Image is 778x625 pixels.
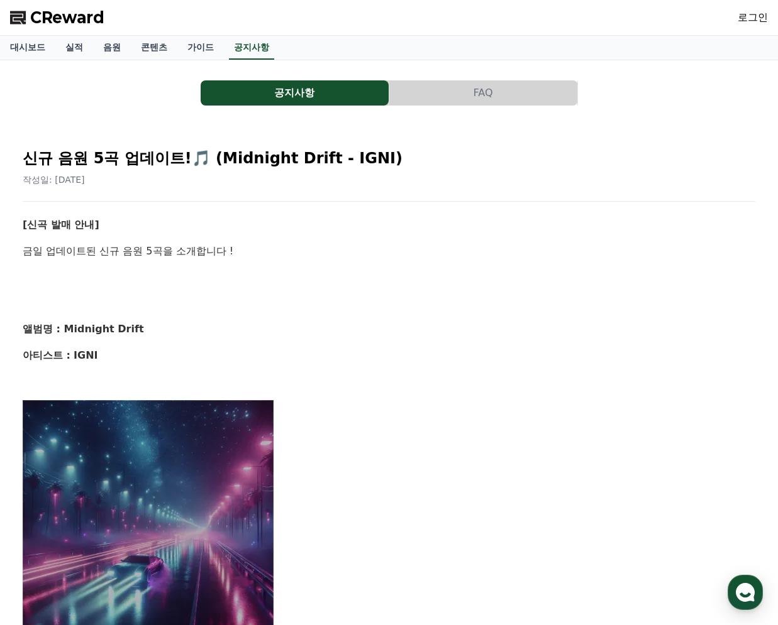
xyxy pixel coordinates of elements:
span: CReward [30,8,104,28]
p: 금일 업데이트된 신규 음원 5곡을 소개합니다 ! [23,243,755,259]
a: CReward [10,8,104,28]
span: 작성일: [DATE] [23,175,85,185]
button: 공지사항 [201,80,389,106]
strong: [신곡 발매 안내] [23,219,99,231]
button: FAQ [389,80,577,106]
a: 공지사항 [229,36,274,60]
a: 실적 [55,36,93,60]
strong: 앨범명 : Midnight Drift [23,323,144,335]
a: 음원 [93,36,131,60]
a: FAQ [389,80,578,106]
h2: 신규 음원 5곡 업데이트!🎵 (Midnight Drift - IGNI) [23,148,755,168]
a: 콘텐츠 [131,36,177,60]
a: 가이드 [177,36,224,60]
strong: 아티스트 : [23,349,70,361]
a: 공지사항 [201,80,389,106]
a: 로그인 [738,10,768,25]
strong: IGNI [74,349,97,361]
